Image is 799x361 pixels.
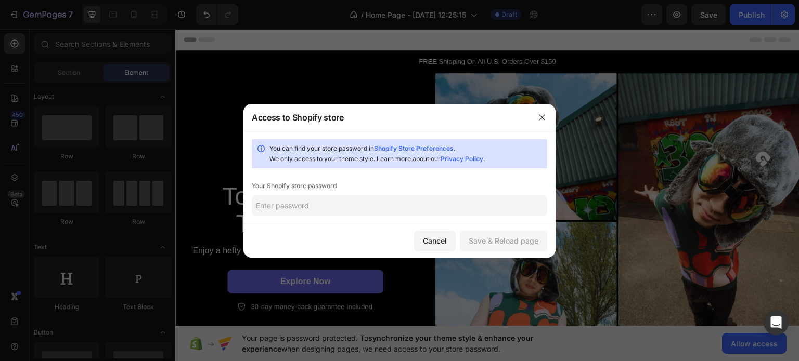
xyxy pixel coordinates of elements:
[441,155,483,163] a: Privacy Policy
[414,231,456,251] button: Cancel
[1,28,623,38] p: FREE Shipping On All U.S. Orders Over $150
[764,310,789,335] div: Open Intercom Messenger
[120,137,187,145] p: 2000+ 5-Star Reviews
[260,44,624,340] img: gempages_432750572815254551-fa64ec21-0cb6-4a07-a93d-fbdf5915c261.webp
[460,231,547,251] button: Save & Reload page
[13,153,247,210] h2: Toppers for the Trendy Tribe
[105,247,156,258] p: Explore Now
[90,105,170,118] p: New arrival
[252,111,344,124] div: Access to Shopify store
[269,143,543,164] div: You can find your store password in . We only access to your theme style. Learn more about our .
[252,181,547,191] div: Your Shopify store password
[52,241,208,264] a: Explore Now
[75,274,197,283] p: 30-day money-back guarantee included
[469,235,538,246] div: Save & Reload page
[374,144,454,152] a: Shopify Store Preferences
[11,217,249,228] p: Enjoy a hefty 30% discount on a variety of stylish hat options!
[423,235,447,246] div: Cancel
[252,195,547,216] input: Enter password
